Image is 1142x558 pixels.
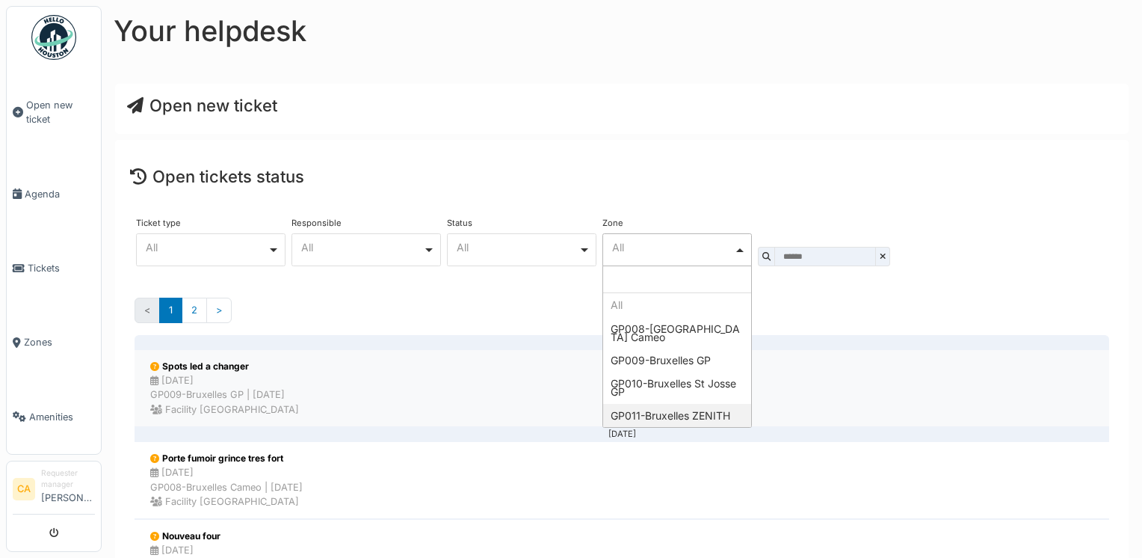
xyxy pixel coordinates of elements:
[135,298,1109,334] nav: Pages
[603,349,751,372] div: GP009-Bruxelles GP
[291,219,342,227] label: Responsible
[301,243,423,251] div: All
[146,342,1097,343] div: [DATE]
[7,305,101,379] a: Zones
[136,219,181,227] label: Ticket type
[182,298,207,322] a: 2
[135,349,1109,427] a: Spots led a changer [DATE]GP009-Bruxelles GP | [DATE] Facility [GEOGRAPHIC_DATA]
[127,96,277,115] a: Open new ticket
[130,167,1114,186] h4: Open tickets status
[146,243,268,251] div: All
[603,404,751,427] div: GP011-Bruxelles ZENITH
[150,530,299,543] div: Nouveau four
[41,467,95,511] li: [PERSON_NAME]
[29,410,95,424] span: Amenities
[24,335,95,349] span: Zones
[7,231,101,305] a: Tickets
[603,293,751,316] div: All
[7,157,101,231] a: Agenda
[7,380,101,454] a: Amenities
[135,441,1109,519] a: Porte fumoir grince tres fort [DATE]GP008-Bruxelles Cameo | [DATE] Facility [GEOGRAPHIC_DATA]
[150,465,303,509] div: [DATE] GP008-Bruxelles Cameo | [DATE] Facility [GEOGRAPHIC_DATA]
[612,243,734,251] div: All
[457,243,578,251] div: All
[206,298,232,322] a: Next
[13,467,95,515] a: CA Requester manager[PERSON_NAME]
[13,478,35,500] li: CA
[447,219,472,227] label: Status
[26,98,95,126] span: Open new ticket
[150,360,299,373] div: Spots led a changer
[150,452,303,465] div: Porte fumoir grince tres fort
[31,15,76,60] img: Badge_color-CXgf-gQk.svg
[603,266,751,293] input: All
[159,298,182,322] a: 1
[603,372,751,403] div: GP010-Bruxelles St Josse GP
[41,467,95,491] div: Requester manager
[150,373,299,417] div: [DATE] GP009-Bruxelles GP | [DATE] Facility [GEOGRAPHIC_DATA]
[28,261,95,275] span: Tickets
[603,317,751,349] div: GP008-[GEOGRAPHIC_DATA] Cameo
[146,434,1097,435] div: [DATE]
[7,68,101,157] a: Open new ticket
[25,187,95,201] span: Agenda
[602,219,623,227] label: Zone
